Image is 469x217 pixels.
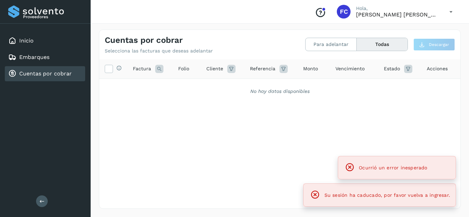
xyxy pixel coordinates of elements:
span: Factura [133,65,151,72]
span: Su sesión ha caducado, por favor vuelva a ingresar. [324,192,450,198]
p: Selecciona las facturas que deseas adelantar [105,48,213,54]
div: Embarques [5,50,85,65]
span: Vencimiento [335,65,365,72]
span: Referencia [250,65,275,72]
h4: Cuentas por cobrar [105,35,183,45]
p: FRANCO CUEVAS CLARA [356,11,438,18]
a: Cuentas por cobrar [19,70,72,77]
span: Monto [303,65,318,72]
p: Hola, [356,5,438,11]
span: Descargar [429,41,449,48]
div: No hay datos disponibles [108,88,451,95]
span: Cliente [206,65,223,72]
p: Proveedores [23,14,82,19]
span: Ocurrió un error inesperado [359,165,427,170]
a: Inicio [19,37,34,44]
span: Folio [178,65,189,72]
span: Acciones [427,65,448,72]
button: Todas [357,38,408,51]
a: Embarques [19,54,49,60]
button: Descargar [413,38,455,51]
div: Inicio [5,33,85,48]
button: Para adelantar [306,38,357,51]
div: Cuentas por cobrar [5,66,85,81]
span: Estado [384,65,400,72]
